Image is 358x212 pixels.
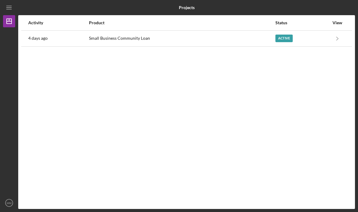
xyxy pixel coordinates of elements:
div: Product [89,20,275,25]
div: Small Business Community Loan [89,31,275,46]
b: Projects [179,5,195,10]
div: View [330,20,345,25]
text: MM [7,201,12,205]
div: Activity [28,20,88,25]
div: Status [275,20,329,25]
time: 2025-08-29 18:04 [28,36,48,41]
div: Active [275,35,293,42]
button: MM [3,197,15,209]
